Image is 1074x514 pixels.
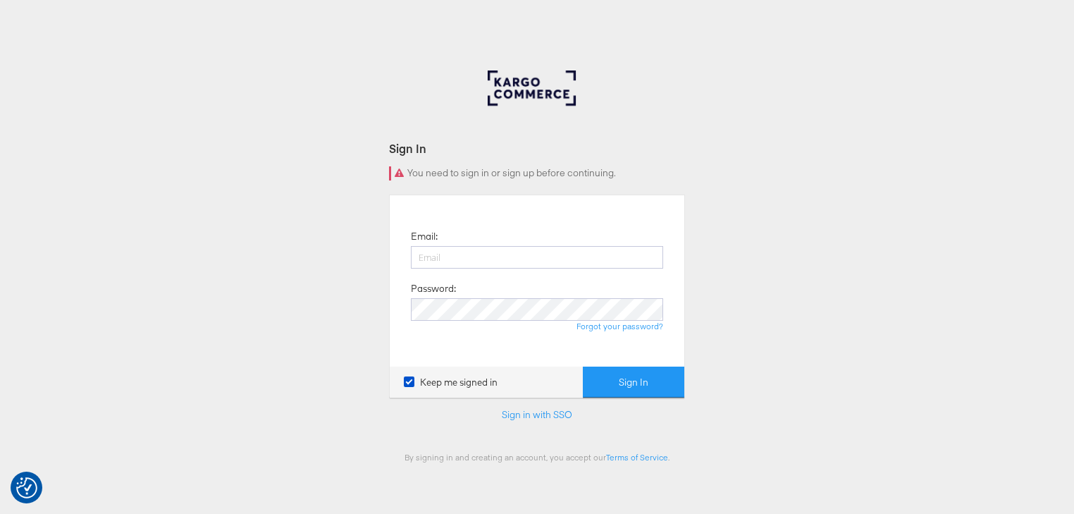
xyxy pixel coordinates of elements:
[583,367,684,398] button: Sign In
[411,282,456,295] label: Password:
[389,166,685,180] div: You need to sign in or sign up before continuing.
[606,452,668,463] a: Terms of Service
[389,140,685,157] div: Sign In
[404,376,498,389] label: Keep me signed in
[411,230,438,243] label: Email:
[16,477,37,498] button: Consent Preferences
[16,477,37,498] img: Revisit consent button
[576,321,663,331] a: Forgot your password?
[389,452,685,463] div: By signing in and creating an account, you accept our .
[502,408,572,421] a: Sign in with SSO
[411,246,663,269] input: Email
